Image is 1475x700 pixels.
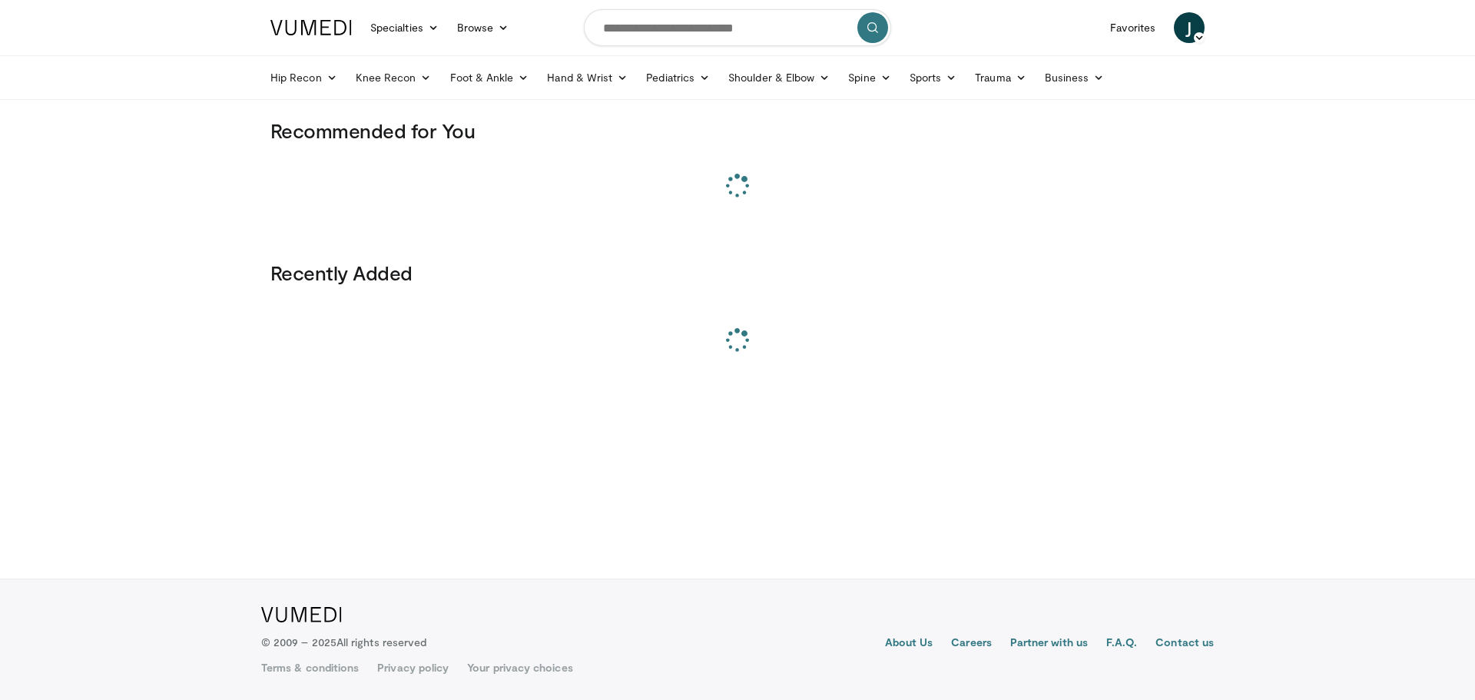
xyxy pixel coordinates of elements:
a: Terms & conditions [261,660,359,675]
a: Foot & Ankle [441,62,539,93]
a: Privacy policy [377,660,449,675]
a: J [1174,12,1205,43]
a: Your privacy choices [467,660,572,675]
a: Specialties [361,12,448,43]
a: Spine [839,62,900,93]
a: Sports [900,62,966,93]
a: Knee Recon [346,62,441,93]
a: Pediatrics [637,62,719,93]
span: All rights reserved [336,635,426,649]
a: Favorites [1101,12,1165,43]
img: VuMedi Logo [270,20,352,35]
a: Contact us [1155,635,1214,653]
a: Partner with us [1010,635,1088,653]
h3: Recommended for You [270,118,1205,143]
a: F.A.Q. [1106,635,1137,653]
img: VuMedi Logo [261,607,342,622]
a: Trauma [966,62,1036,93]
a: About Us [885,635,933,653]
h3: Recently Added [270,260,1205,285]
a: Careers [951,635,992,653]
a: Business [1036,62,1114,93]
p: © 2009 – 2025 [261,635,426,650]
a: Browse [448,12,519,43]
input: Search topics, interventions [584,9,891,46]
a: Hip Recon [261,62,346,93]
a: Shoulder & Elbow [719,62,839,93]
a: Hand & Wrist [538,62,637,93]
